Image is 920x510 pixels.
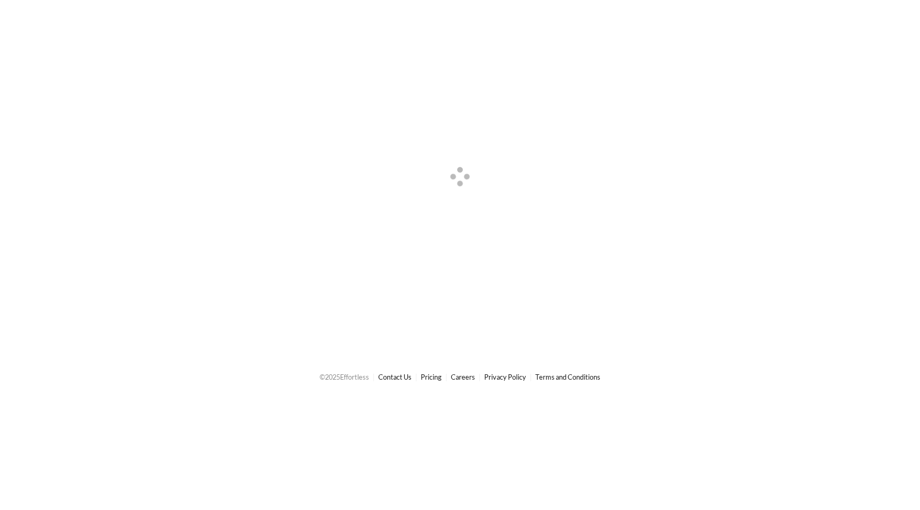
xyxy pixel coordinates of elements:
a: Careers [451,373,475,381]
a: Pricing [421,373,442,381]
a: Terms and Conditions [535,373,600,381]
span: © 2025 Effortless [320,373,369,381]
a: Contact Us [378,373,412,381]
a: Privacy Policy [484,373,526,381]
